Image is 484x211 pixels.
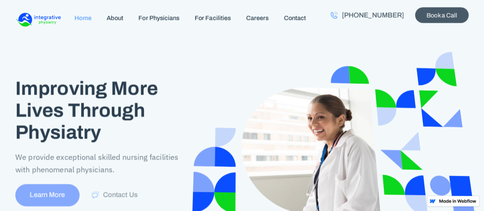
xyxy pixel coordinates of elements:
img: Made in Webflow [439,199,476,203]
p: We provide exceptional skilled nursing facilities with phenomenal physicians. [15,151,187,176]
a: For Physicians [131,10,187,26]
div: [PHONE_NUMBER] [342,11,404,20]
a: Book a Call [415,7,469,23]
a: Contact Us [83,184,147,206]
a: Careers [238,10,276,26]
a: About [99,10,131,26]
a: [PHONE_NUMBER] [323,7,412,24]
a: home [15,9,61,30]
a: Learn More [15,184,80,206]
h1: Improving More Lives Through Physiatry [15,77,189,144]
a: Contact [276,10,314,26]
a: Home [67,10,99,26]
div: Contact Us [103,191,137,200]
a: For Facilities [187,10,238,26]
